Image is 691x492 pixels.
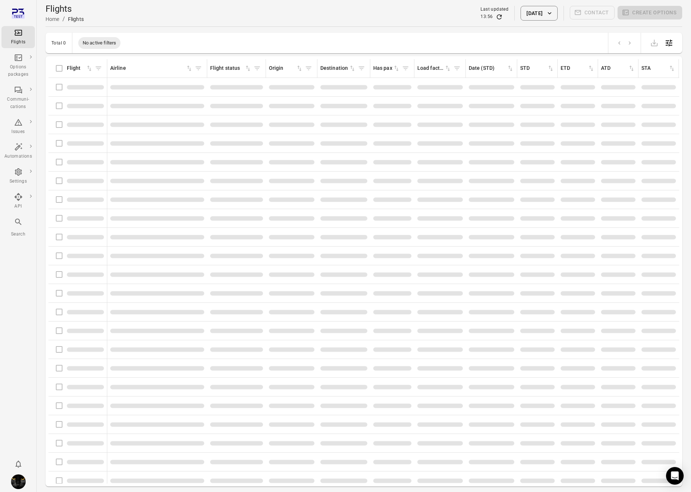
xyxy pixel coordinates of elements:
a: Communi-cations [1,83,35,113]
div: Sort by ATD in ascending order [601,64,635,72]
a: Issues [1,116,35,138]
div: Sort by date (STD) in ascending order [469,64,514,72]
h1: Flights [46,3,84,15]
div: Total 0 [51,40,66,46]
nav: pagination navigation [614,38,635,48]
span: Filter by destination [356,63,367,74]
div: Settings [4,178,32,185]
div: Flights [68,15,84,23]
span: Please make a selection to create an option package [618,6,682,21]
span: Filter by origin [303,63,314,74]
a: Flights [1,26,35,48]
span: No active filters [78,39,121,47]
button: Open table configuration [662,36,676,50]
div: Sort by STD in ascending order [520,64,554,72]
div: Sort by origin in ascending order [269,64,303,72]
div: Search [4,231,32,238]
img: images [11,474,26,489]
div: Sort by STA in ascending order [641,64,676,72]
span: Filter by airline [193,63,204,74]
div: Sort by load factor in ascending order [417,64,451,72]
a: Home [46,16,60,22]
span: Filter by flight [93,63,104,74]
div: Open Intercom Messenger [666,467,684,485]
div: Sort by has pax in ascending order [373,64,400,72]
div: Last updated [481,6,508,13]
span: Please make a selection to create communications [570,6,615,21]
div: Sort by flight in ascending order [67,64,93,72]
div: Flights [4,39,32,46]
div: 13:56 [481,13,493,21]
div: Sort by destination in ascending order [320,64,356,72]
div: Options packages [4,64,32,78]
button: [DATE] [521,6,557,21]
a: Automations [1,140,35,162]
button: Iris [8,471,29,492]
nav: Breadcrumbs [46,15,84,24]
button: Search [1,215,35,240]
button: Refresh data [496,13,503,21]
div: Sort by ETD in ascending order [561,64,595,72]
span: Filter by load factor [451,63,463,74]
div: Issues [4,128,32,136]
a: Settings [1,165,35,187]
span: Filter by has pax [400,63,411,74]
div: Automations [4,153,32,160]
li: / [62,15,65,24]
span: Please make a selection to export [647,39,662,46]
a: API [1,190,35,212]
div: Sort by flight status in ascending order [210,64,252,72]
a: Options packages [1,51,35,80]
span: Filter by flight status [252,63,263,74]
div: Sort by airline in ascending order [110,64,193,72]
div: API [4,203,32,210]
div: Communi-cations [4,96,32,111]
button: Notifications [11,457,26,471]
